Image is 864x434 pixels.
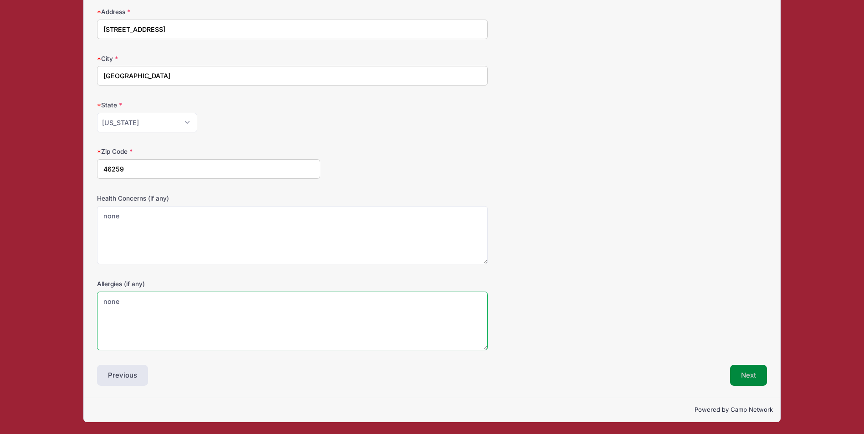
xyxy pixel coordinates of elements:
button: Previous [97,365,148,386]
label: Zip Code [97,147,320,156]
label: State [97,101,320,110]
label: Health Concerns (if any) [97,194,320,203]
label: Allergies (if any) [97,279,320,288]
button: Next [730,365,767,386]
label: Address [97,7,320,16]
label: City [97,54,320,63]
p: Powered by Camp Network [91,405,772,414]
input: xxxxx [97,159,320,179]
